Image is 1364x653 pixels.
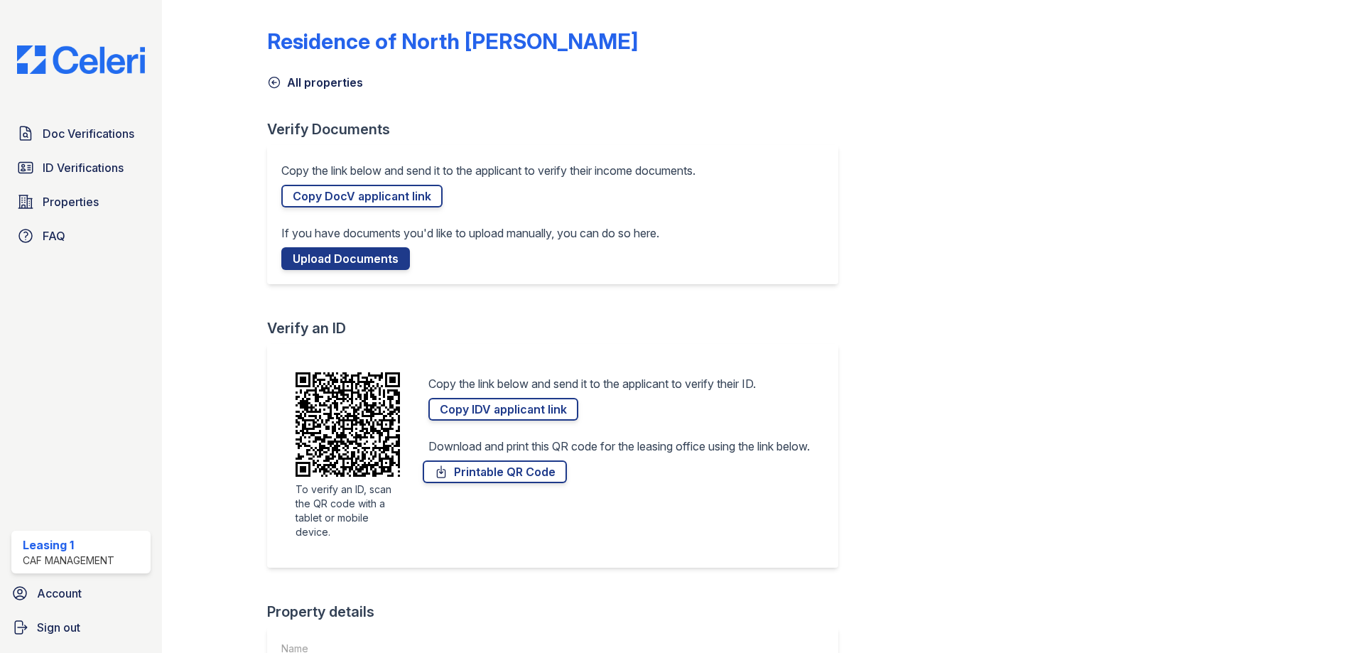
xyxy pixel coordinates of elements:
[296,482,400,539] div: To verify an ID, scan the QR code with a tablet or mobile device.
[267,318,850,338] div: Verify an ID
[281,225,659,242] p: If you have documents you'd like to upload manually, you can do so here.
[281,247,410,270] a: Upload Documents
[6,45,156,74] img: CE_Logo_Blue-a8612792a0a2168367f1c8372b55b34899dd931a85d93a1a3d3e32e68fde9ad4.png
[11,222,151,250] a: FAQ
[11,119,151,148] a: Doc Verifications
[267,602,850,622] div: Property details
[428,438,810,455] p: Download and print this QR code for the leasing office using the link below.
[281,162,695,179] p: Copy the link below and send it to the applicant to verify their income documents.
[43,193,99,210] span: Properties
[43,125,134,142] span: Doc Verifications
[43,227,65,244] span: FAQ
[11,188,151,216] a: Properties
[43,159,124,176] span: ID Verifications
[281,185,443,207] a: Copy DocV applicant link
[428,375,756,392] p: Copy the link below and send it to the applicant to verify their ID.
[23,554,114,568] div: CAF Management
[11,153,151,182] a: ID Verifications
[428,398,578,421] a: Copy IDV applicant link
[423,460,567,483] a: Printable QR Code
[267,74,363,91] a: All properties
[6,579,156,608] a: Account
[6,613,156,642] a: Sign out
[23,536,114,554] div: Leasing 1
[267,28,638,54] div: Residence of North [PERSON_NAME]
[37,585,82,602] span: Account
[267,119,850,139] div: Verify Documents
[37,619,80,636] span: Sign out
